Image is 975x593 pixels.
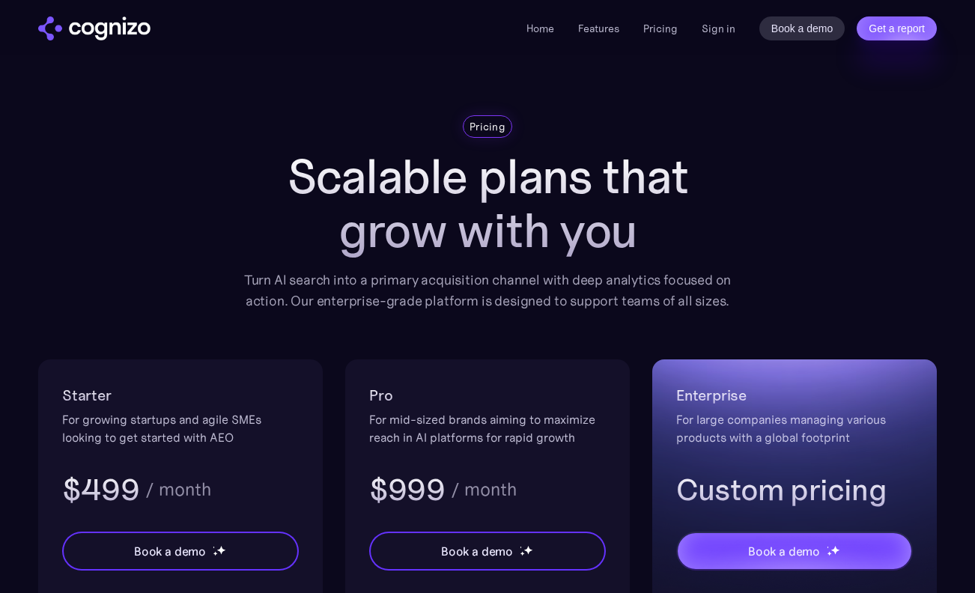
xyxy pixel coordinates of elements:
[857,16,937,40] a: Get a report
[369,410,606,446] div: For mid-sized brands aiming to maximize reach in AI platforms for rapid growth
[369,532,606,571] a: Book a demostarstarstar
[441,542,513,560] div: Book a demo
[38,16,151,40] a: home
[676,410,913,446] div: For large companies managing various products with a global footprint
[676,470,913,509] h3: Custom pricing
[62,470,139,509] h3: $499
[369,470,445,509] h3: $999
[38,16,151,40] img: cognizo logo
[676,383,913,407] h2: Enterprise
[827,546,829,548] img: star
[369,383,606,407] h2: Pro
[759,16,845,40] a: Book a demo
[578,22,619,35] a: Features
[451,481,517,499] div: / month
[520,546,522,548] img: star
[216,545,226,555] img: star
[134,542,206,560] div: Book a demo
[643,22,678,35] a: Pricing
[213,551,218,556] img: star
[520,551,525,556] img: star
[470,119,505,134] div: Pricing
[676,532,913,571] a: Book a demostarstarstar
[827,551,832,556] img: star
[233,150,742,258] h1: Scalable plans that grow with you
[62,383,299,407] h2: Starter
[62,532,299,571] a: Book a demostarstarstar
[830,545,840,555] img: star
[523,545,533,555] img: star
[526,22,554,35] a: Home
[748,542,820,560] div: Book a demo
[233,270,742,311] div: Turn AI search into a primary acquisition channel with deep analytics focused on action. Our ente...
[62,410,299,446] div: For growing startups and agile SMEs looking to get started with AEO
[145,481,211,499] div: / month
[702,19,735,37] a: Sign in
[213,546,215,548] img: star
